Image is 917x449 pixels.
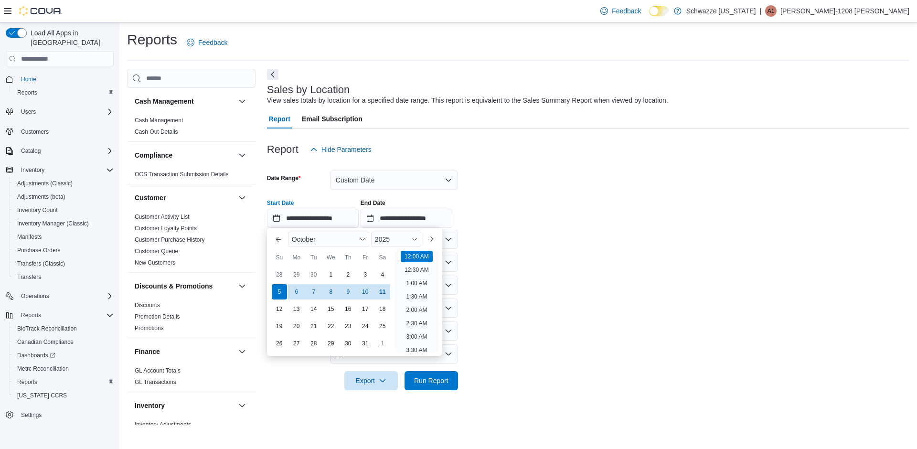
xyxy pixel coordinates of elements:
[127,169,256,184] div: Compliance
[13,87,41,98] a: Reports
[10,322,117,335] button: BioTrack Reconciliation
[17,125,114,137] span: Customers
[395,251,438,352] ul: Time
[2,163,117,177] button: Inventory
[341,284,356,299] div: day-9
[686,5,756,17] p: Schwazze [US_STATE]
[597,1,645,21] a: Feedback
[2,408,117,422] button: Settings
[135,150,172,160] h3: Compliance
[17,193,65,201] span: Adjustments (beta)
[302,109,363,128] span: Email Subscription
[135,379,176,385] a: GL Transactions
[13,204,62,216] a: Inventory Count
[183,33,231,52] a: Feedback
[21,147,41,155] span: Catalog
[13,376,114,388] span: Reports
[135,171,229,178] a: OCS Transaction Submission Details
[10,389,117,402] button: [US_STATE] CCRS
[358,336,373,351] div: day-31
[135,313,180,320] a: Promotion Details
[17,352,55,359] span: Dashboards
[198,38,227,47] span: Feedback
[10,177,117,190] button: Adjustments (Classic)
[402,318,431,329] li: 2:30 AM
[402,331,431,342] li: 3:00 AM
[358,284,373,299] div: day-10
[358,267,373,282] div: day-3
[402,344,431,356] li: 3:30 AM
[323,319,339,334] div: day-22
[272,319,287,334] div: day-19
[2,72,117,86] button: Home
[135,281,235,291] button: Discounts & Promotions
[13,178,114,189] span: Adjustments (Classic)
[10,375,117,389] button: Reports
[17,89,37,96] span: Reports
[17,365,69,373] span: Metrc Reconciliation
[135,150,235,160] button: Compliance
[17,273,41,281] span: Transfers
[10,230,117,244] button: Manifests
[127,299,256,338] div: Discounts & Promotions
[272,301,287,317] div: day-12
[780,5,909,17] p: [PERSON_NAME]-1208 [PERSON_NAME]
[135,325,164,331] a: Promotions
[17,246,61,254] span: Purchase Orders
[17,145,114,157] span: Catalog
[344,371,398,390] button: Export
[2,124,117,138] button: Customers
[135,347,160,356] h3: Finance
[358,319,373,334] div: day-24
[267,209,359,228] input: Press the down key to enter a popover containing a calendar. Press the escape key to close the po...
[401,264,433,276] li: 12:30 AM
[272,284,287,299] div: day-5
[127,365,256,392] div: Finance
[341,336,356,351] div: day-30
[272,336,287,351] div: day-26
[17,325,77,332] span: BioTrack Reconciliation
[13,258,114,269] span: Transfers (Classic)
[371,232,421,247] div: Button. Open the year selector. 2025 is currently selected.
[135,302,160,309] a: Discounts
[289,250,304,265] div: Mo
[375,235,390,243] span: 2025
[135,225,197,232] a: Customer Loyalty Points
[10,349,117,362] a: Dashboards
[13,323,114,334] span: BioTrack Reconciliation
[267,84,350,96] h3: Sales by Location
[289,336,304,351] div: day-27
[330,171,458,190] button: Custom Date
[17,220,89,227] span: Inventory Manager (Classic)
[267,144,299,155] h3: Report
[272,267,287,282] div: day-28
[2,289,117,303] button: Operations
[135,421,191,428] a: Inventory Adjustments
[13,350,114,361] span: Dashboards
[21,411,42,419] span: Settings
[135,236,205,243] a: Customer Purchase History
[341,301,356,317] div: day-16
[13,363,114,374] span: Metrc Reconciliation
[13,258,69,269] a: Transfers (Classic)
[13,87,114,98] span: Reports
[17,164,48,176] button: Inventory
[6,68,114,447] nav: Complex example
[135,193,235,203] button: Customer
[127,30,177,49] h1: Reports
[323,267,339,282] div: day-1
[135,247,178,255] span: Customer Queue
[10,190,117,203] button: Adjustments (beta)
[350,371,392,390] span: Export
[135,347,235,356] button: Finance
[267,96,668,106] div: View sales totals by location for a specified date range. This report is equivalent to the Sales ...
[135,171,229,178] span: OCS Transaction Submission Details
[17,310,45,321] button: Reports
[236,96,248,107] button: Cash Management
[13,231,114,243] span: Manifests
[267,199,294,207] label: Start Date
[236,280,248,292] button: Discounts & Promotions
[17,338,74,346] span: Canadian Compliance
[17,378,37,386] span: Reports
